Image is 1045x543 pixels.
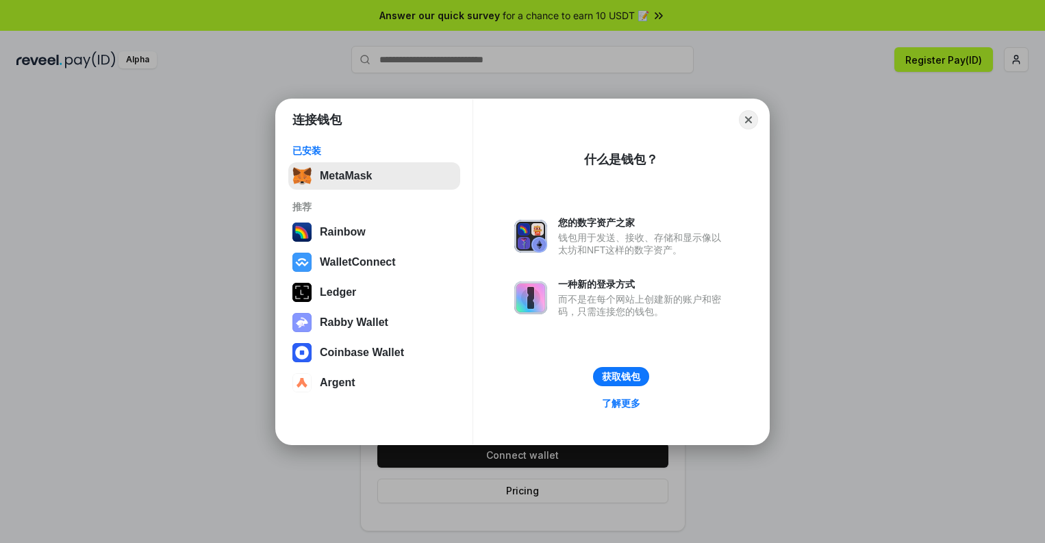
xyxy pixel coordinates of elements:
div: 了解更多 [602,397,640,409]
img: svg+xml,%3Csvg%20width%3D%2228%22%20height%3D%2228%22%20viewBox%3D%220%200%2028%2028%22%20fill%3D... [292,373,312,392]
img: svg+xml,%3Csvg%20width%3D%22120%22%20height%3D%22120%22%20viewBox%3D%220%200%20120%20120%22%20fil... [292,223,312,242]
button: Rainbow [288,218,460,246]
button: Close [739,110,758,129]
div: Argent [320,377,355,389]
div: 推荐 [292,201,456,213]
div: 钱包用于发送、接收、存储和显示像以太坊和NFT这样的数字资产。 [558,231,728,256]
button: Argent [288,369,460,396]
div: 什么是钱包？ [584,151,658,168]
div: Ledger [320,286,356,299]
button: MetaMask [288,162,460,190]
img: svg+xml,%3Csvg%20xmlns%3D%22http%3A%2F%2Fwww.w3.org%2F2000%2Fsvg%22%20fill%3D%22none%22%20viewBox... [292,313,312,332]
img: svg+xml,%3Csvg%20width%3D%2228%22%20height%3D%2228%22%20viewBox%3D%220%200%2028%2028%22%20fill%3D... [292,343,312,362]
div: Coinbase Wallet [320,346,404,359]
img: svg+xml,%3Csvg%20xmlns%3D%22http%3A%2F%2Fwww.w3.org%2F2000%2Fsvg%22%20width%3D%2228%22%20height%3... [292,283,312,302]
div: MetaMask [320,170,372,182]
div: Rainbow [320,226,366,238]
button: Ledger [288,279,460,306]
div: Rabby Wallet [320,316,388,329]
button: Rabby Wallet [288,309,460,336]
div: 已安装 [292,144,456,157]
div: 一种新的登录方式 [558,278,728,290]
img: svg+xml,%3Csvg%20xmlns%3D%22http%3A%2F%2Fwww.w3.org%2F2000%2Fsvg%22%20fill%3D%22none%22%20viewBox... [514,281,547,314]
div: 您的数字资产之家 [558,216,728,229]
div: 而不是在每个网站上创建新的账户和密码，只需连接您的钱包。 [558,293,728,318]
div: WalletConnect [320,256,396,268]
div: 获取钱包 [602,370,640,383]
img: svg+xml,%3Csvg%20xmlns%3D%22http%3A%2F%2Fwww.w3.org%2F2000%2Fsvg%22%20fill%3D%22none%22%20viewBox... [514,220,547,253]
h1: 连接钱包 [292,112,342,128]
button: 获取钱包 [593,367,649,386]
button: Coinbase Wallet [288,339,460,366]
img: svg+xml,%3Csvg%20fill%3D%22none%22%20height%3D%2233%22%20viewBox%3D%220%200%2035%2033%22%20width%... [292,166,312,186]
img: svg+xml,%3Csvg%20width%3D%2228%22%20height%3D%2228%22%20viewBox%3D%220%200%2028%2028%22%20fill%3D... [292,253,312,272]
button: WalletConnect [288,249,460,276]
a: 了解更多 [594,394,649,412]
